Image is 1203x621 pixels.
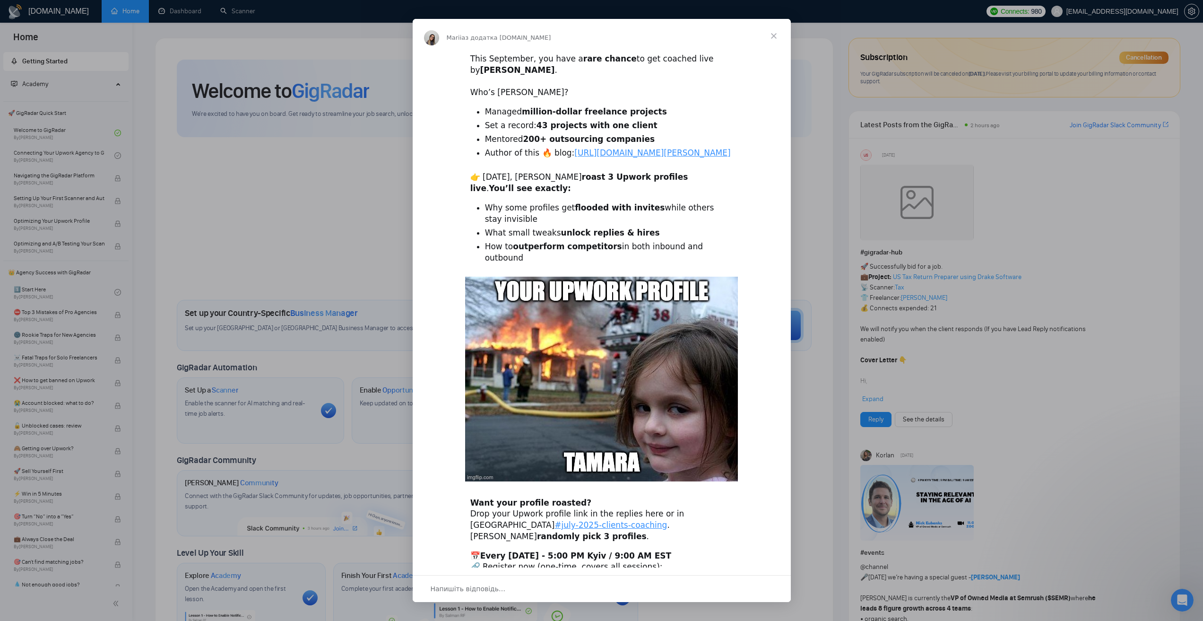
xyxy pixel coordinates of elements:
[485,227,733,239] li: What small tweaks
[485,202,733,225] li: Why some profiles get while others stay invisible
[480,551,671,560] b: Every [DATE] - 5:00 PM Kyiv / 9:00 AM EST
[470,551,733,584] div: 📅 🔗 Register now (one-time, covers all sessions): ​
[523,134,655,144] b: 200+ outsourcing companies
[470,498,591,507] b: Want your profile roasted?
[470,172,688,193] b: roast 3 Upwork profiles live
[465,34,551,41] span: з додатка [DOMAIN_NAME]
[757,19,791,53] span: Закрити
[522,107,667,116] b: million-dollar freelance projects
[470,498,733,542] div: Drop your Upwork profile link in the replies here or in [GEOGRAPHIC_DATA] . [PERSON_NAME] .
[424,30,439,45] img: Profile image for Mariia
[485,106,733,118] li: Managed
[447,34,466,41] span: Mariia
[489,184,571,193] b: You’ll see exactly:
[485,148,733,159] li: Author of this 🔥 blog:
[575,203,665,212] b: flooded with invites
[480,65,555,75] b: [PERSON_NAME]
[431,583,506,595] span: Напишіть відповідь…
[470,172,733,194] div: 👉 [DATE], [PERSON_NAME] .
[413,575,791,602] div: Відкрити бесіду й відповісти
[537,532,647,541] b: randomly pick 3 profiles
[485,120,733,131] li: Set a record:
[583,54,637,63] b: rare chance
[574,148,730,157] a: [URL][DOMAIN_NAME][PERSON_NAME]
[470,53,733,98] div: This September, you have a to get coached live by . ​ Who’s [PERSON_NAME]?
[554,520,667,530] a: #july-2025-clients-coaching
[485,134,733,145] li: Mentored
[561,228,660,237] b: unlock replies & hires
[485,241,733,264] li: How to in both inbound and outbound
[537,121,658,130] b: 43 projects with one client
[513,242,622,251] b: outperform competitors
